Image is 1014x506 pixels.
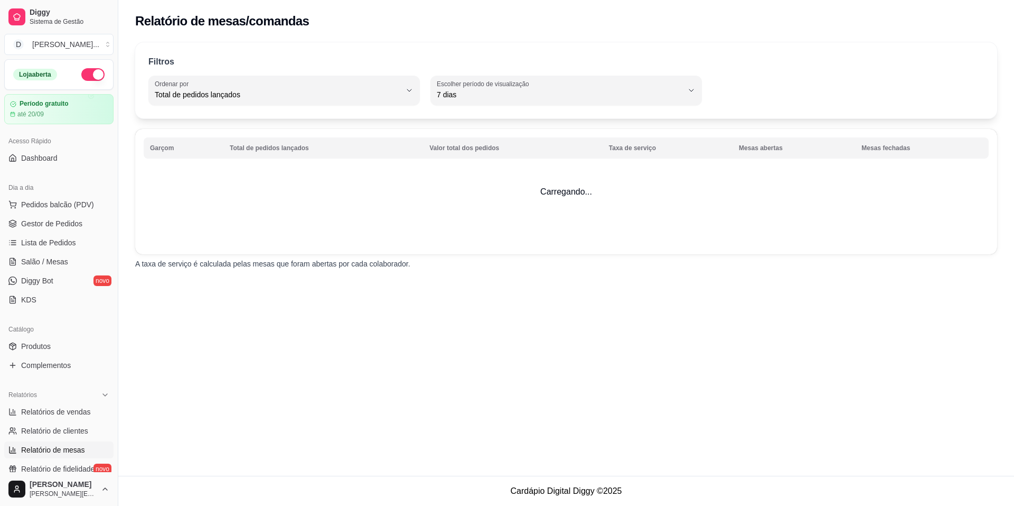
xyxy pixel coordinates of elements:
[21,341,51,352] span: Produtos
[135,129,997,254] td: Carregando...
[4,150,114,167] a: Dashboard
[118,476,1014,506] footer: Cardápio Digital Diggy © 2025
[4,133,114,150] div: Acesso Rápido
[30,8,109,17] span: Diggy
[430,76,702,105] button: Escolher período de visualização7 dias
[4,272,114,289] a: Diggy Botnovo
[4,338,114,355] a: Produtos
[155,79,192,88] label: Ordenar por
[30,490,97,498] span: [PERSON_NAME][EMAIL_ADDRESS][DOMAIN_NAME]
[4,441,114,458] a: Relatório de mesas
[4,179,114,196] div: Dia a dia
[21,464,95,474] span: Relatório de fidelidade
[4,476,114,502] button: [PERSON_NAME][PERSON_NAME][EMAIL_ADDRESS][DOMAIN_NAME]
[148,56,174,68] p: Filtros
[4,94,114,124] a: Período gratuitoaté 20/09
[4,215,114,232] a: Gestor de Pedidos
[30,17,109,26] span: Sistema de Gestão
[21,199,94,210] span: Pedidos balcão (PDV)
[32,39,99,50] div: [PERSON_NAME] ...
[21,153,58,163] span: Dashboard
[4,34,114,55] button: Select a team
[4,234,114,251] a: Lista de Pedidos
[21,445,85,455] span: Relatório de mesas
[21,295,36,305] span: KDS
[13,39,24,50] span: D
[4,357,114,374] a: Complementos
[4,422,114,439] a: Relatório de clientes
[4,291,114,308] a: KDS
[155,89,401,100] span: Total de pedidos lançados
[437,89,683,100] span: 7 dias
[135,13,309,30] h2: Relatório de mesas/comandas
[13,69,57,80] div: Loja aberta
[17,110,44,118] article: até 20/09
[20,100,69,108] article: Período gratuito
[21,275,53,286] span: Diggy Bot
[21,407,91,417] span: Relatórios de vendas
[8,391,37,399] span: Relatórios
[21,360,71,371] span: Complementos
[21,256,68,267] span: Salão / Mesas
[4,403,114,420] a: Relatórios de vendas
[4,253,114,270] a: Salão / Mesas
[4,461,114,477] a: Relatório de fidelidadenovo
[21,426,88,436] span: Relatório de clientes
[21,218,82,229] span: Gestor de Pedidos
[148,76,420,105] button: Ordenar porTotal de pedidos lançados
[135,259,997,269] p: A taxa de serviço é calculada pelas mesas que foram abertas por cada colaborador.
[81,68,105,81] button: Alterar Status
[4,196,114,213] button: Pedidos balcão (PDV)
[4,4,114,30] a: DiggySistema de Gestão
[437,79,532,88] label: Escolher período de visualização
[21,237,76,248] span: Lista de Pedidos
[30,480,97,490] span: [PERSON_NAME]
[4,321,114,338] div: Catálogo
